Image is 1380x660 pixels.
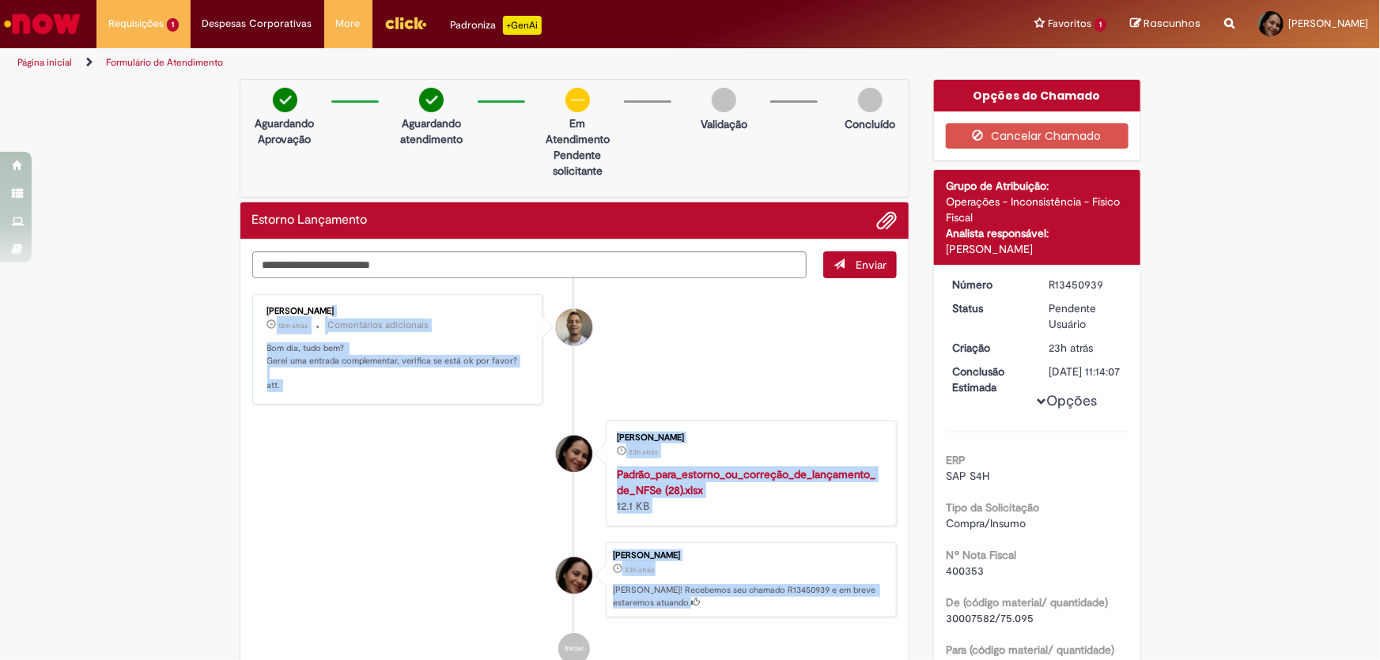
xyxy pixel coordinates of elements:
[202,16,312,32] span: Despesas Corporativas
[451,16,542,35] div: Padroniza
[946,123,1129,149] button: Cancelar Chamado
[1049,341,1094,355] span: 23h atrás
[247,115,323,147] p: Aguardando Aprovação
[1048,16,1091,32] span: Favoritos
[1095,18,1106,32] span: 1
[625,565,654,575] span: 23h atrás
[613,551,888,560] div: [PERSON_NAME]
[613,584,888,609] p: [PERSON_NAME]! Recebemos seu chamado R13450939 e em breve estaremos atuando.
[167,18,179,32] span: 1
[701,116,747,132] p: Validação
[629,447,658,457] time: 27/08/2025 09:13:56
[384,11,427,35] img: click_logo_yellow_360x200.png
[845,116,895,132] p: Concluído
[1049,364,1123,379] div: [DATE] 11:14:07
[876,210,897,231] button: Adicionar anexos
[1130,17,1200,32] a: Rascunhos
[556,436,592,472] div: Ana Paula Brito Rodrigues
[946,194,1129,225] div: Operações - Inconsistência - Físico Fiscal
[629,447,658,457] span: 23h atrás
[946,500,1039,515] b: Tipo da Solicitação
[267,307,531,316] div: [PERSON_NAME]
[503,16,542,35] p: +GenAi
[946,241,1129,257] div: [PERSON_NAME]
[712,88,736,112] img: img-circle-grey.png
[940,340,1038,356] dt: Criação
[856,258,887,272] span: Enviar
[940,300,1038,316] dt: Status
[17,56,72,69] a: Página inicial
[252,251,807,278] textarea: Digite sua mensagem aqui...
[617,467,875,497] a: Padrão_para_estorno_ou_correção_de_lançamento_de_NFSe (28).xlsx
[1049,341,1094,355] time: 27/08/2025 09:14:03
[946,516,1026,530] span: Compra/Insumo
[934,80,1140,111] div: Opções do Chamado
[328,319,429,332] small: Comentários adicionais
[946,453,966,467] b: ERP
[946,643,1114,657] b: Para (código material/ quantidade)
[393,115,470,147] p: Aguardando atendimento
[279,321,308,330] time: 28/08/2025 08:23:11
[273,88,297,112] img: check-circle-green.png
[336,16,361,32] span: More
[940,364,1038,395] dt: Conclusão Estimada
[617,433,880,443] div: [PERSON_NAME]
[1049,300,1123,332] div: Pendente Usuário
[625,565,654,575] time: 27/08/2025 09:14:03
[539,147,616,179] p: Pendente solicitante
[946,564,984,578] span: 400353
[1049,340,1123,356] div: 27/08/2025 09:14:03
[106,56,223,69] a: Formulário de Atendimento
[252,213,368,228] h2: Estorno Lançamento Histórico de tíquete
[565,88,590,112] img: circle-minus.png
[108,16,164,32] span: Requisições
[858,88,883,112] img: img-circle-grey.png
[1288,17,1368,30] span: [PERSON_NAME]
[279,321,308,330] span: 12m atrás
[539,115,616,147] p: Em Atendimento
[946,611,1034,625] span: 30007582/75.095
[617,466,880,514] div: 12.1 KB
[12,48,908,77] ul: Trilhas de página
[823,251,897,278] button: Enviar
[2,8,83,40] img: ServiceNow
[940,277,1038,292] dt: Número
[556,309,592,345] div: Joziano De Jesus Oliveira
[1144,16,1200,31] span: Rascunhos
[946,225,1129,241] div: Analista responsável:
[267,342,531,392] p: Bom dia, tudo bem? Gerei uma entrada complementar, verifica se está ok por favor? att.
[252,542,898,618] li: Ana Paula Brito Rodrigues
[946,595,1108,609] b: De (código material/ quantidade)
[1049,277,1123,292] div: R13450939
[556,557,592,594] div: Ana Paula Brito Rodrigues
[946,178,1129,194] div: Grupo de Atribuição:
[419,88,444,112] img: check-circle-green.png
[946,548,1016,562] b: Nº Nota Fiscal
[946,469,989,483] span: SAP S4H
